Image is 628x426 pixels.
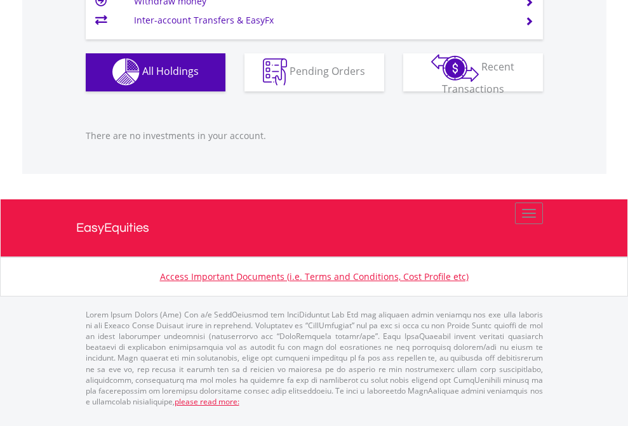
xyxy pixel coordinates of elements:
td: Inter-account Transfers & EasyFx [134,11,509,30]
button: All Holdings [86,53,225,91]
p: Lorem Ipsum Dolors (Ame) Con a/e SeddOeiusmod tem InciDiduntut Lab Etd mag aliquaen admin veniamq... [86,309,543,407]
a: please read more: [175,396,239,407]
a: Access Important Documents (i.e. Terms and Conditions, Cost Profile etc) [160,270,469,283]
span: Pending Orders [290,64,365,78]
span: All Holdings [142,64,199,78]
button: Pending Orders [244,53,384,91]
a: EasyEquities [76,199,552,256]
p: There are no investments in your account. [86,130,543,142]
button: Recent Transactions [403,53,543,91]
span: Recent Transactions [442,60,515,96]
img: transactions-zar-wht.png [431,54,479,82]
img: holdings-wht.png [112,58,140,86]
img: pending_instructions-wht.png [263,58,287,86]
